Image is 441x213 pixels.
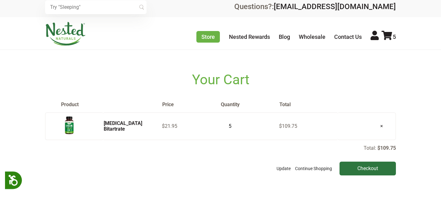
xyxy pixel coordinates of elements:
a: Wholesale [299,34,325,40]
input: Try "Sleeping" [45,0,147,14]
div: Questions?: [234,3,396,10]
th: Total [279,101,338,108]
a: Nested Rewards [229,34,270,40]
th: Price [162,101,220,108]
h1: Your Cart [45,72,396,88]
a: Continue Shopping [293,162,334,175]
input: Checkout [340,162,396,175]
a: Store [196,31,220,43]
div: Total: [45,145,396,175]
a: 5 [381,34,396,40]
a: Contact Us [334,34,362,40]
a: [MEDICAL_DATA] Bitartrate [104,120,142,132]
a: [EMAIL_ADDRESS][DOMAIN_NAME] [274,2,396,11]
span: 5 [393,34,396,40]
p: $109.75 [377,145,396,151]
span: $109.75 [279,123,297,129]
th: Product [45,101,162,108]
a: Blog [279,34,290,40]
button: Update [275,162,292,175]
a: × [375,118,388,134]
img: Choline Bitartrate - USA [61,115,77,136]
img: Nested Naturals [45,22,86,46]
th: Quantity [220,101,279,108]
span: $21.95 [162,123,177,129]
